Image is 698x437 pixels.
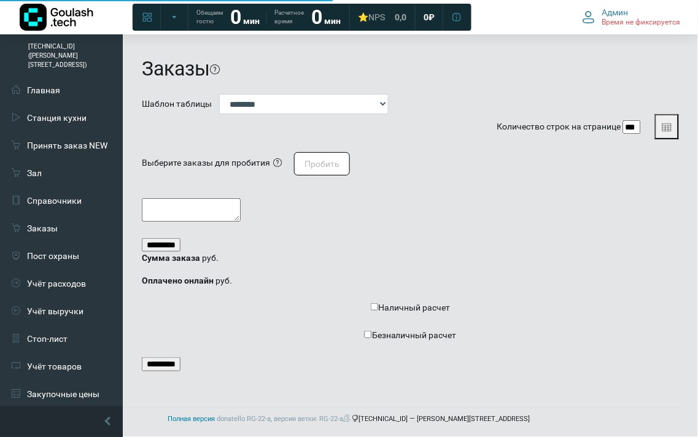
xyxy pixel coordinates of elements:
[602,18,681,28] span: Время не фиксируется
[196,9,223,26] span: Обещаем гостю
[142,274,679,287] p: руб.
[20,4,93,31] img: Логотип компании Goulash.tech
[364,331,372,339] input: Безналичный расчет
[294,152,350,176] button: Пробить
[210,64,220,74] i: На этой странице можно найти заказ, используя различные фильтры. Все пункты заполнять необязатель...
[230,6,241,29] strong: 0
[142,98,212,110] label: Шаблон таблицы
[395,12,406,23] span: 0,0
[602,7,629,18] span: Админ
[311,6,322,29] strong: 0
[371,303,379,311] input: Наличный расчет
[142,157,270,169] div: Выберите заказы для пробития
[142,297,679,319] label: Наличный расчет
[142,276,214,285] strong: Оплачено онлайн
[142,325,679,346] label: Безналичный расчет
[217,415,352,423] span: donatello RG-22-a, версия ветки: RG-22-a
[273,158,282,167] i: Нужные заказы должны быть в статусе "готов" (если вы хотите пробить один заказ, то можно воспольз...
[274,9,304,26] span: Расчетное время
[424,12,428,23] span: 0
[351,6,414,28] a: ⭐NPS 0,0
[142,253,200,263] strong: Сумма заказа
[416,6,442,28] a: 0 ₽
[142,57,210,80] h1: Заказы
[324,16,341,26] span: мин
[358,12,385,23] div: ⭐
[168,415,215,423] a: Полная версия
[497,120,621,133] label: Количество строк на странице
[368,12,385,22] span: NPS
[12,408,686,431] footer: [TECHNICAL_ID] — [PERSON_NAME][STREET_ADDRESS]
[575,4,688,30] button: Админ Время не фиксируется
[142,252,679,265] p: руб.
[243,16,260,26] span: мин
[428,12,435,23] span: ₽
[189,6,348,28] a: Обещаем гостю 0 мин Расчетное время 0 мин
